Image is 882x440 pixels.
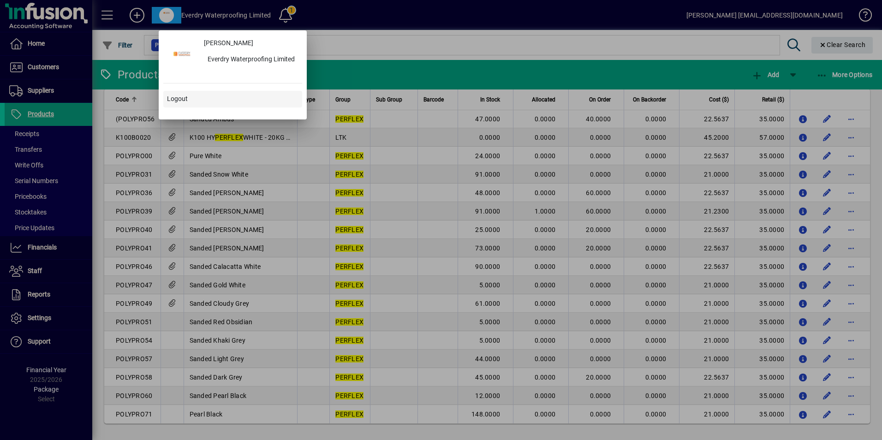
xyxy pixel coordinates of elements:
[167,94,188,104] span: Logout
[200,35,302,52] a: [PERSON_NAME]
[200,52,302,68] button: Everdry Waterproofing Limited
[163,47,200,64] a: Profile
[204,38,253,48] span: [PERSON_NAME]
[163,91,302,107] button: Logout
